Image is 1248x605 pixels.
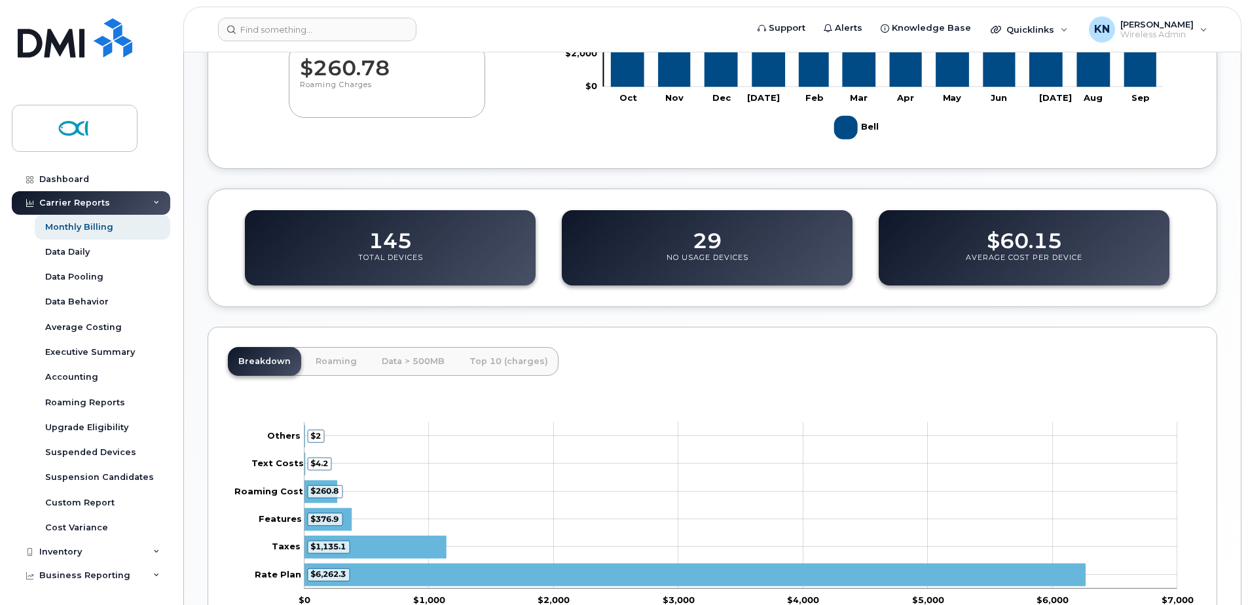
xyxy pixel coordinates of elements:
[371,347,455,376] a: Data > 500MB
[834,111,882,145] g: Legend
[1037,595,1069,605] tspan: $6,000
[565,48,597,58] tspan: $2,000
[1120,19,1194,29] span: [PERSON_NAME]
[218,18,416,41] input: Find something...
[304,425,1086,586] g: Series
[310,514,339,524] tspan: $376.9
[892,22,971,35] span: Knowledge Base
[991,93,1007,103] tspan: Jun
[459,347,559,376] a: Top 10 (charges)
[300,43,474,80] dd: $260.78
[538,595,570,605] tspan: $2,000
[585,81,597,92] tspan: $0
[872,15,980,41] a: Knowledge Base
[912,595,944,605] tspan: $5,000
[619,93,636,103] tspan: Oct
[358,253,423,276] p: Total Devices
[267,430,301,441] tspan: Others
[251,458,304,468] tspan: Text Costs
[1094,22,1110,37] span: KN
[834,111,882,145] g: Bell
[1039,93,1072,103] tspan: [DATE]
[787,595,819,605] tspan: $4,000
[259,513,302,524] tspan: Features
[299,595,310,605] tspan: $0
[1080,16,1217,43] div: Kevin Norman
[987,216,1062,253] dd: $60.15
[1120,29,1194,40] span: Wireless Admin
[272,541,301,551] tspan: Taxes
[667,253,748,276] p: No Usage Devices
[1084,93,1103,103] tspan: Aug
[234,422,1194,605] g: Chart
[369,216,412,253] dd: 145
[943,93,962,103] tspan: May
[982,16,1077,43] div: Quicklinks
[300,80,474,103] p: Roaming Charges
[255,569,301,579] tspan: Rate Plan
[413,595,445,605] tspan: $1,000
[805,93,824,103] tspan: Feb
[748,15,815,41] a: Support
[1162,595,1194,605] tspan: $7,000
[747,93,780,103] tspan: [DATE]
[310,431,321,441] tspan: $2
[693,216,722,253] dd: 29
[815,15,872,41] a: Alerts
[310,486,339,496] tspan: $260.8
[228,347,301,376] a: Breakdown
[835,22,862,35] span: Alerts
[305,347,367,376] a: Roaming
[850,93,868,103] tspan: Mar
[310,458,328,468] tspan: $4.2
[1006,24,1054,35] span: Quicklinks
[665,93,683,103] tspan: Nov
[234,486,303,496] tspan: Roaming Cost
[769,22,805,35] span: Support
[966,253,1082,276] p: Average Cost Per Device
[896,93,914,103] tspan: Apr
[1132,93,1150,103] tspan: Sep
[663,595,695,605] tspan: $3,000
[310,541,346,551] tspan: $1,135.1
[310,569,346,579] tspan: $6,262.3
[712,93,731,103] tspan: Dec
